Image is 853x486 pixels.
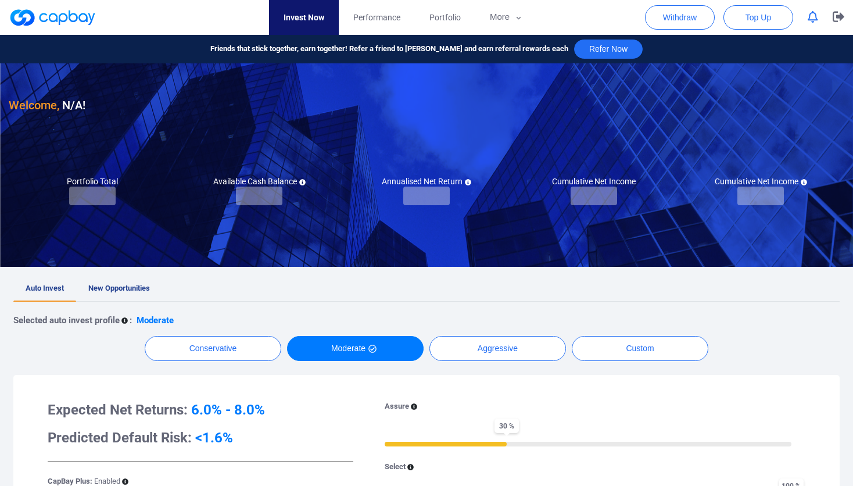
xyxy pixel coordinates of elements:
button: Withdraw [645,5,715,30]
h5: Portfolio Total [67,176,118,187]
button: Conservative [145,336,281,361]
span: 30 % [494,419,519,433]
p: : [130,313,132,327]
button: Aggressive [429,336,566,361]
h3: Predicted Default Risk: [48,428,353,447]
p: Assure [385,401,409,413]
span: New Opportunities [88,284,150,292]
p: Moderate [137,313,174,327]
button: Top Up [723,5,793,30]
h5: Annualised Net Return [382,176,471,187]
h5: Cumulative Net Income [715,176,807,187]
span: Friends that stick together, earn together! Refer a friend to [PERSON_NAME] and earn referral rew... [210,43,568,55]
span: Top Up [746,12,771,23]
button: Custom [572,336,708,361]
p: Selected auto invest profile [13,313,120,327]
span: Portfolio [429,11,461,24]
span: <1.6% [195,430,233,446]
h5: Available Cash Balance [213,176,306,187]
span: Enabled [94,477,120,485]
h5: Cumulative Net Income [552,176,636,187]
span: Auto Invest [26,284,64,292]
span: Welcome, [9,98,59,112]
p: Select [385,461,406,473]
button: Moderate [287,336,424,361]
span: Performance [353,11,400,24]
button: Refer Now [574,40,643,59]
h3: Expected Net Returns: [48,401,353,419]
h3: N/A ! [9,96,85,115]
span: 6.0% - 8.0% [191,402,265,418]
